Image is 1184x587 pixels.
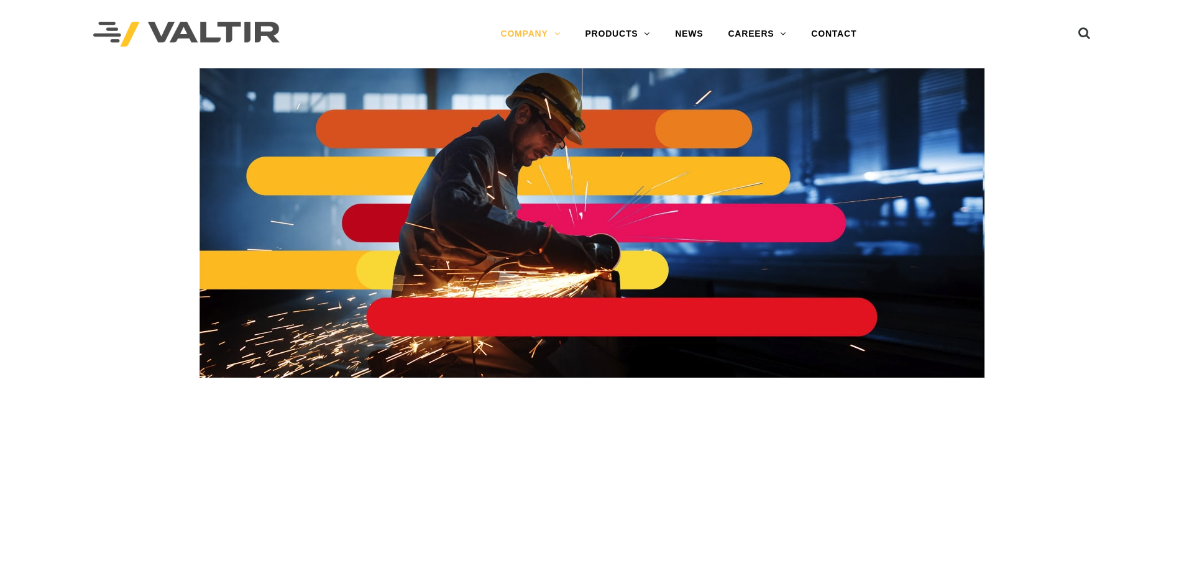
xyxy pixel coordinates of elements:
a: PRODUCTS [572,22,663,47]
img: Valtir [93,22,280,47]
a: CAREERS [715,22,799,47]
a: COMPANY [488,22,572,47]
a: CONTACT [799,22,869,47]
a: NEWS [663,22,715,47]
